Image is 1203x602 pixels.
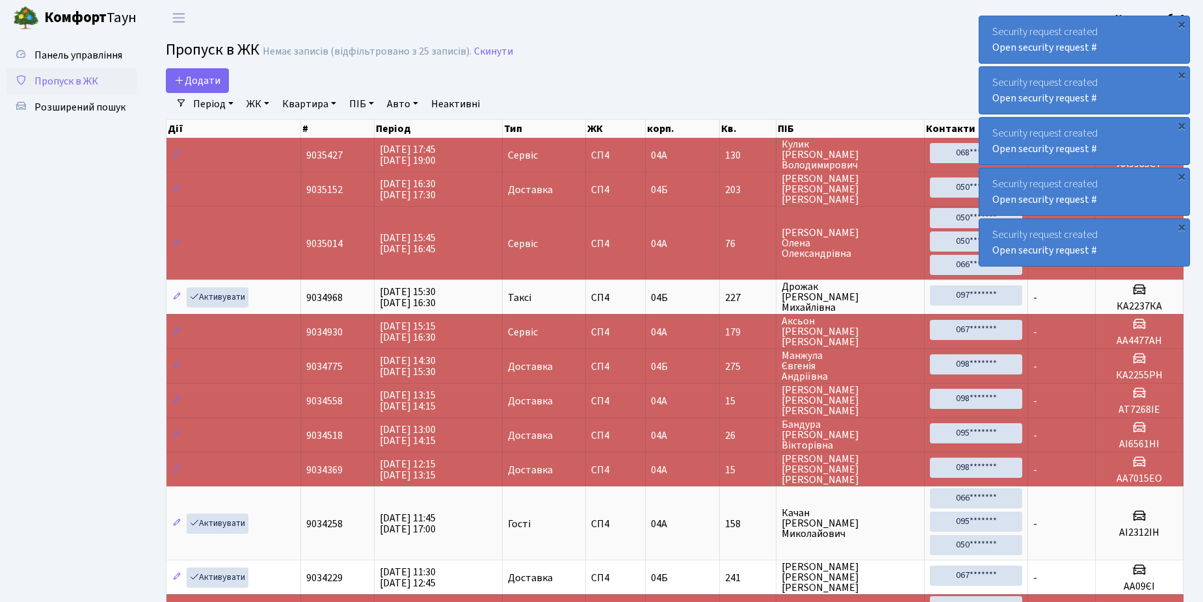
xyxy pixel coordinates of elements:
[306,148,343,163] span: 9035427
[306,183,343,197] span: 9035152
[306,237,343,251] span: 9035014
[591,465,640,475] span: СП4
[720,120,776,138] th: Кв.
[380,511,436,536] span: [DATE] 11:45 [DATE] 17:00
[651,394,667,408] span: 04А
[1101,473,1178,485] h5: АА7015ЕО
[503,120,585,138] th: Тип
[34,100,126,114] span: Розширений пошук
[782,174,919,205] span: [PERSON_NAME] [PERSON_NAME] [PERSON_NAME]
[591,239,640,249] span: СП4
[979,67,1189,114] div: Security request created
[651,183,668,197] span: 04Б
[725,185,771,195] span: 203
[166,68,229,93] a: Додати
[591,185,640,195] span: СП4
[187,514,248,534] a: Активувати
[782,562,919,593] span: [PERSON_NAME] [PERSON_NAME] [PERSON_NAME]
[380,354,436,379] span: [DATE] 14:30 [DATE] 15:30
[508,150,538,161] span: Сервіс
[1101,527,1178,539] h5: АІ2312ІН
[1175,220,1188,233] div: ×
[163,7,195,29] button: Переключити навігацію
[508,327,538,337] span: Сервіс
[651,148,667,163] span: 04А
[782,139,919,170] span: Кулик [PERSON_NAME] Володимирович
[725,430,771,441] span: 26
[187,287,248,308] a: Активувати
[591,327,640,337] span: СП4
[44,7,107,28] b: Комфорт
[508,430,553,441] span: Доставка
[508,293,531,303] span: Таксі
[782,316,919,347] span: Аксьон [PERSON_NAME] [PERSON_NAME]
[725,573,771,583] span: 241
[508,573,553,583] span: Доставка
[992,91,1097,105] a: Open security request #
[1101,438,1178,451] h5: AI6561HI
[591,573,640,583] span: СП4
[241,93,274,115] a: ЖК
[979,16,1189,63] div: Security request created
[725,361,771,372] span: 275
[591,519,640,529] span: СП4
[1101,404,1178,416] h5: АТ7268ІЕ
[380,231,436,256] span: [DATE] 15:45 [DATE] 16:45
[306,428,343,443] span: 9034518
[782,228,919,259] span: [PERSON_NAME] Олена Олександрівна
[380,423,436,448] span: [DATE] 13:00 [DATE] 14:15
[1175,119,1188,132] div: ×
[979,219,1189,266] div: Security request created
[1101,369,1178,382] h5: КА2255РН
[508,239,538,249] span: Сервіс
[725,293,771,303] span: 227
[508,519,531,529] span: Гості
[188,93,239,115] a: Період
[508,396,553,406] span: Доставка
[725,239,771,249] span: 76
[992,243,1097,257] a: Open security request #
[782,350,919,382] span: Манжула Євгенія Андріївна
[1115,11,1187,25] b: Консьєрж б. 4.
[382,93,423,115] a: Авто
[725,519,771,529] span: 158
[1101,300,1178,313] h5: КА2237КА
[306,394,343,408] span: 9034558
[651,325,667,339] span: 04А
[591,293,640,303] span: СП4
[725,396,771,406] span: 15
[426,93,485,115] a: Неактивні
[174,73,220,88] span: Додати
[7,94,137,120] a: Розширений пошук
[508,361,553,372] span: Доставка
[992,192,1097,207] a: Open security request #
[306,571,343,585] span: 9034229
[34,48,122,62] span: Панель управління
[651,463,667,477] span: 04А
[301,120,375,138] th: #
[1033,394,1037,408] span: -
[651,360,668,374] span: 04Б
[380,285,436,310] span: [DATE] 15:30 [DATE] 16:30
[375,120,503,138] th: Період
[474,46,513,58] a: Скинути
[1033,571,1037,585] span: -
[1175,170,1188,183] div: ×
[651,428,667,443] span: 04А
[782,385,919,416] span: [PERSON_NAME] [PERSON_NAME] [PERSON_NAME]
[306,360,343,374] span: 9034775
[306,463,343,477] span: 9034369
[725,150,771,161] span: 130
[1115,10,1187,26] a: Консьєрж б. 4.
[586,120,646,138] th: ЖК
[979,168,1189,215] div: Security request created
[651,291,668,305] span: 04Б
[1033,291,1037,305] span: -
[1033,517,1037,531] span: -
[380,565,436,590] span: [DATE] 11:30 [DATE] 12:45
[591,396,640,406] span: СП4
[782,281,919,313] span: Дрожак [PERSON_NAME] Михайлівна
[187,568,248,588] a: Активувати
[44,7,137,29] span: Таун
[7,68,137,94] a: Пропуск в ЖК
